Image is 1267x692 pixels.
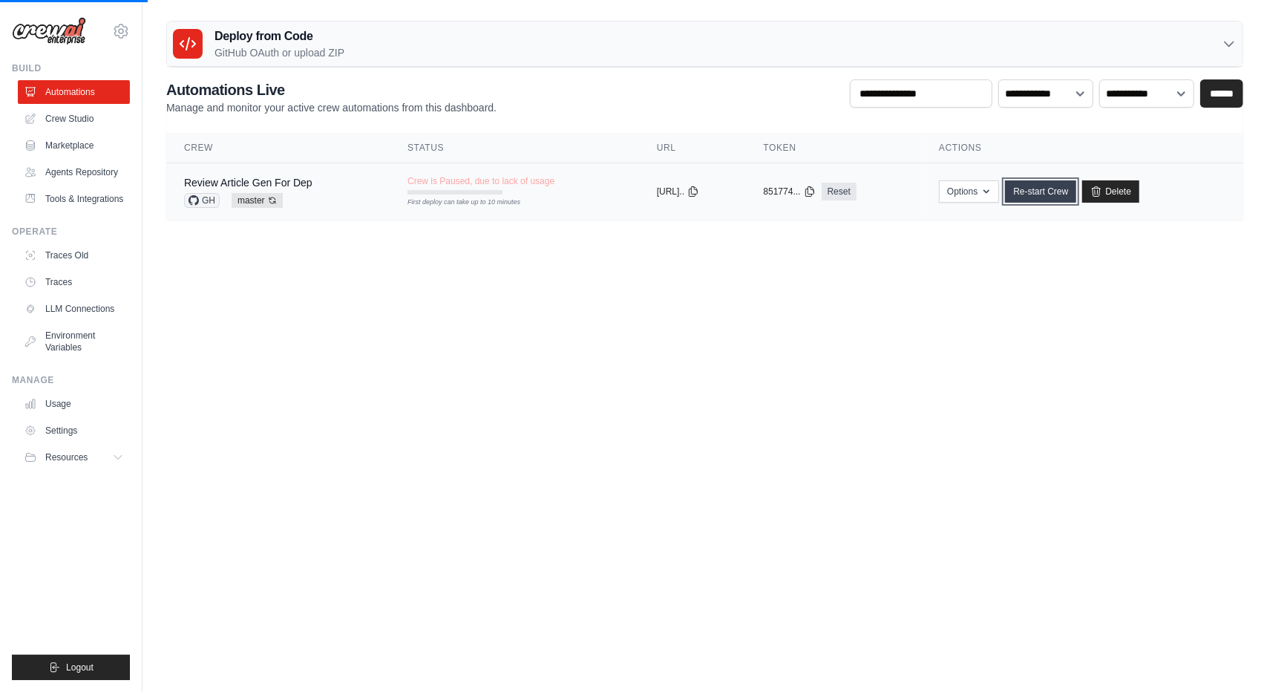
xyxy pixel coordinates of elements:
p: GitHub OAuth or upload ZIP [215,45,344,60]
button: Options [939,180,999,203]
iframe: Chat Widget [1193,621,1267,692]
h3: Deploy from Code [215,27,344,45]
th: Token [746,133,922,163]
a: Delete [1082,180,1139,203]
a: Crew Studio [18,107,130,131]
a: Review Article Gen For Dep [184,177,312,189]
a: Marketplace [18,134,130,157]
img: Logo [12,17,86,45]
th: Status [390,133,639,163]
div: Manage [12,374,130,386]
span: Logout [66,662,94,673]
span: Resources [45,451,88,463]
a: Usage [18,392,130,416]
a: Tools & Integrations [18,187,130,211]
span: master [232,193,283,208]
th: URL [639,133,746,163]
span: Crew is Paused, due to lack of usage [407,175,554,187]
a: Reset [822,183,857,200]
span: GH [184,193,220,208]
a: LLM Connections [18,297,130,321]
a: Automations [18,80,130,104]
div: First deploy can take up to 10 minutes [407,198,502,208]
th: Actions [921,133,1243,163]
div: Operate [12,226,130,238]
a: Traces Old [18,244,130,267]
a: Re-start Crew [1005,180,1076,203]
a: Traces [18,270,130,294]
h2: Automations Live [166,79,497,100]
button: 851774... [764,186,816,198]
a: Agents Repository [18,160,130,184]
p: Manage and monitor your active crew automations from this dashboard. [166,100,497,115]
div: Build [12,62,130,74]
a: Settings [18,419,130,443]
button: Resources [18,445,130,469]
a: Environment Variables [18,324,130,359]
th: Crew [166,133,390,163]
button: Logout [12,655,130,680]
